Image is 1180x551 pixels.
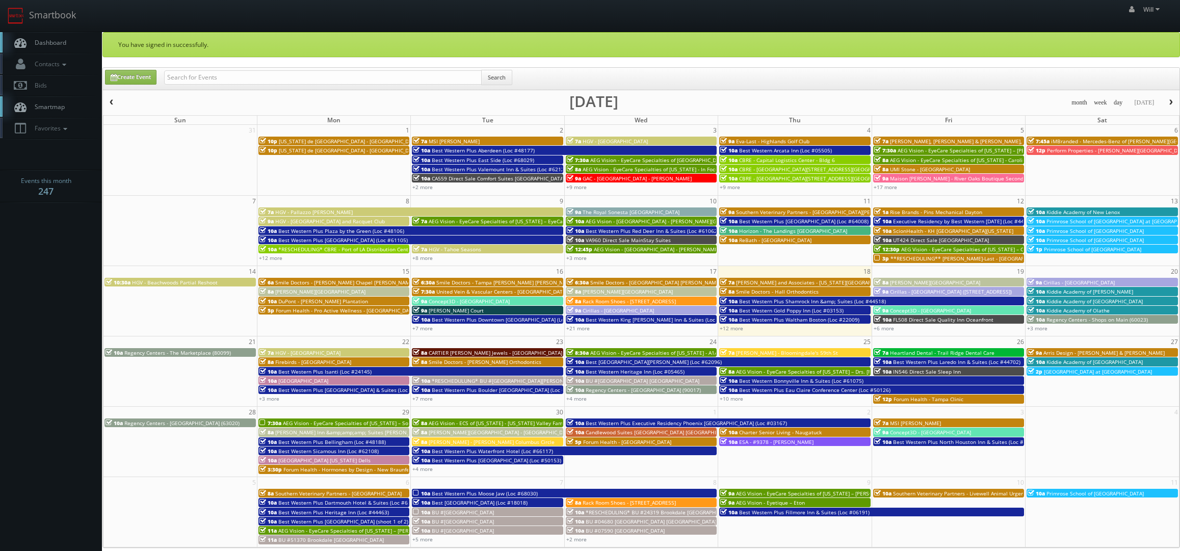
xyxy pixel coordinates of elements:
[413,156,430,164] span: 10a
[1028,227,1045,234] span: 10a
[278,448,379,455] span: Best Western Sicamous Inn (Loc #62108)
[259,147,277,154] span: 10p
[874,316,891,323] span: 10a
[720,377,738,384] span: 10a
[590,156,808,164] span: AEG Vision - EyeCare Specialties of [GEOGRAPHIC_DATA][US_STATE] - [GEOGRAPHIC_DATA]
[567,218,584,225] span: 10a
[567,279,589,286] span: 6:30a
[739,307,844,314] span: Best Western Gold Poppy Inn (Loc #03153)
[1046,227,1144,234] span: Primrose School of [GEOGRAPHIC_DATA]
[259,279,274,286] span: 6a
[1028,298,1045,305] span: 10a
[567,237,584,244] span: 10a
[586,377,699,384] span: BU #[GEOGRAPHIC_DATA] [GEOGRAPHIC_DATA]
[275,208,353,216] span: HGV - Pallazzo [PERSON_NAME]
[893,227,1013,234] span: ScionHealth - KH [GEOGRAPHIC_DATA][US_STATE]
[1068,96,1091,109] button: month
[890,349,994,356] span: Heartland Dental - Trail Ridge Dental Care
[1046,208,1120,216] span: Kiddie Academy of New Lenox
[436,288,567,295] span: United Vein & Vascular Centers - [GEOGRAPHIC_DATA]
[1028,218,1045,225] span: 10a
[259,395,279,402] a: +3 more
[739,438,814,445] span: ESA - #9378 - [PERSON_NAME]
[567,499,581,506] span: 8a
[429,358,541,365] span: Smile Doctors - [PERSON_NAME] Orthodontics
[739,147,832,154] span: Best Western Arcata Inn (Loc #05505)
[429,298,510,305] span: Concept3D - [GEOGRAPHIC_DATA]
[583,138,648,145] span: HGV - [GEOGRAPHIC_DATA]
[30,124,70,133] span: Favorites
[278,368,372,375] span: Best Western Plus Isanti (Loc #24145)
[106,419,123,427] span: 10a
[1028,208,1045,216] span: 10a
[30,81,47,90] span: Bids
[720,227,738,234] span: 10a
[432,316,589,323] span: Best Western Plus Downtown [GEOGRAPHIC_DATA] (Loc #48199)
[412,325,433,332] a: +7 more
[567,429,584,436] span: 10a
[583,438,671,445] span: Forum Health - [GEOGRAPHIC_DATA]
[413,307,427,314] span: 9a
[893,218,1035,225] span: Executive Residency by Best Western [DATE] (Loc #44764)
[874,307,888,314] span: 9a
[736,490,919,497] span: AEG Vision - EyeCare Specialties of [US_STATE] – [PERSON_NAME] Eye Care
[412,465,433,473] a: +4 more
[259,349,274,356] span: 7a
[720,368,735,375] span: 8a
[874,288,888,295] span: 9a
[874,175,888,182] span: 9a
[1046,237,1144,244] span: Primrose School of [GEOGRAPHIC_DATA]
[1028,288,1045,295] span: 10a
[893,438,1040,445] span: Best Western Plus North Houston Inn & Suites (Loc #44475)
[432,457,561,464] span: Best Western Plus [GEOGRAPHIC_DATA] (Loc #50153)
[720,438,738,445] span: 10a
[566,395,587,402] a: +4 more
[583,175,692,182] span: GAC - [GEOGRAPHIC_DATA] - [PERSON_NAME]
[259,499,277,506] span: 10a
[259,429,274,436] span: 8a
[259,288,274,295] span: 8a
[874,325,894,332] a: +6 more
[413,175,430,182] span: 10a
[259,448,277,455] span: 10a
[413,298,427,305] span: 9a
[1046,298,1143,305] span: Kiddie Academy of [GEOGRAPHIC_DATA]
[720,316,738,323] span: 10a
[432,147,535,154] span: Best Western Plus Aberdeen (Loc #48177)
[413,166,430,173] span: 10a
[874,183,897,191] a: +17 more
[586,419,787,427] span: Best Western Plus Executive Residency Phoenix [GEOGRAPHIC_DATA] (Loc #03167)
[739,166,902,173] span: CBRE - [GEOGRAPHIC_DATA][STREET_ADDRESS][GEOGRAPHIC_DATA]
[1046,316,1148,323] span: Regency Centers - Shops on Main (60023)
[278,438,386,445] span: Best Western Plus Bellingham (Loc #48188)
[874,237,891,244] span: 10a
[275,218,385,225] span: HGV - [GEOGRAPHIC_DATA] and Racquet Club
[1044,246,1141,253] span: Primrose School of [GEOGRAPHIC_DATA]
[413,457,430,464] span: 10a
[259,358,274,365] span: 8a
[259,254,282,261] a: +12 more
[720,166,738,173] span: 10a
[278,227,404,234] span: Best Western Plus Plaza by the Green (Loc #48106)
[429,218,625,225] span: AEG Vision - EyeCare Specialties of [US_STATE] – EyeCare in [GEOGRAPHIC_DATA]
[1028,147,1045,154] span: 12p
[413,288,435,295] span: 7:30a
[1043,279,1115,286] span: Cirillas - [GEOGRAPHIC_DATA]
[1110,96,1126,109] button: day
[739,156,835,164] span: CBRE - Capital Logistics Center - Bldg 6
[1028,316,1045,323] span: 10a
[278,237,408,244] span: Best Western Plus [GEOGRAPHIC_DATA] (Loc #61105)
[583,499,676,506] span: Rack Room Shoes - [STREET_ADDRESS]
[720,429,738,436] span: 10a
[413,358,427,365] span: 8a
[720,183,740,191] a: +9 more
[275,358,351,365] span: Firebirds - [GEOGRAPHIC_DATA]
[429,138,480,145] span: MSI [PERSON_NAME]
[890,208,982,216] span: Rise Brands - Pins Mechanical Dayton
[566,183,587,191] a: +9 more
[413,490,430,497] span: 10a
[412,395,433,402] a: +7 more
[1090,96,1111,109] button: week
[567,349,589,356] span: 8:30a
[893,237,989,244] span: UT424 Direct Sale [GEOGRAPHIC_DATA]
